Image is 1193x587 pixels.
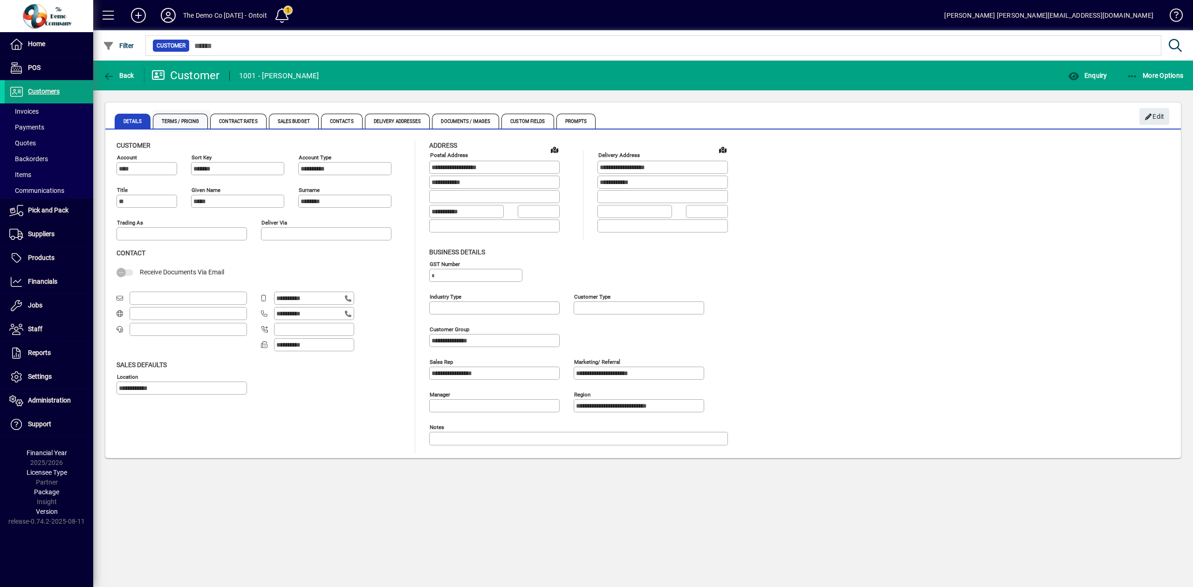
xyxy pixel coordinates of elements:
[117,219,143,226] mat-label: Trading as
[192,154,212,161] mat-label: Sort key
[5,56,93,80] a: POS
[183,8,267,23] div: The Demo Co [DATE] - Ontoit
[36,508,58,515] span: Version
[430,391,450,397] mat-label: Manager
[5,246,93,270] a: Products
[1127,72,1184,79] span: More Options
[101,67,137,84] button: Back
[157,41,185,50] span: Customer
[365,114,430,129] span: Delivery Addresses
[239,68,319,83] div: 1001 - [PERSON_NAME]
[101,37,137,54] button: Filter
[1163,2,1181,32] a: Knowledge Base
[269,114,319,129] span: Sales Budget
[574,391,590,397] mat-label: Region
[117,373,138,380] mat-label: Location
[34,488,59,496] span: Package
[5,389,93,412] a: Administration
[28,278,57,285] span: Financials
[117,361,167,369] span: Sales defaults
[192,187,220,193] mat-label: Given name
[556,114,596,129] span: Prompts
[93,67,144,84] app-page-header-button: Back
[5,33,93,56] a: Home
[5,413,93,436] a: Support
[574,293,610,300] mat-label: Customer type
[430,293,461,300] mat-label: Industry type
[123,7,153,24] button: Add
[117,142,151,149] span: Customer
[321,114,363,129] span: Contacts
[117,249,145,257] span: Contact
[28,349,51,356] span: Reports
[117,154,137,161] mat-label: Account
[1145,109,1165,124] span: Edit
[547,142,562,157] a: View on map
[28,396,71,404] span: Administration
[103,42,134,49] span: Filter
[299,187,320,193] mat-label: Surname
[117,187,128,193] mat-label: Title
[429,248,485,256] span: Business details
[5,151,93,167] a: Backorders
[28,206,69,214] span: Pick and Pack
[715,142,730,157] a: View on map
[501,114,554,129] span: Custom Fields
[28,230,55,238] span: Suppliers
[5,318,93,341] a: Staff
[28,40,45,48] span: Home
[9,155,48,163] span: Backorders
[151,68,220,83] div: Customer
[9,187,64,194] span: Communications
[115,114,151,129] span: Details
[28,325,42,333] span: Staff
[299,154,331,161] mat-label: Account Type
[9,171,31,178] span: Items
[429,142,457,149] span: Address
[574,358,620,365] mat-label: Marketing/ Referral
[430,358,453,365] mat-label: Sales rep
[1124,67,1186,84] button: More Options
[1066,67,1109,84] button: Enquiry
[261,219,287,226] mat-label: Deliver via
[28,254,55,261] span: Products
[9,139,36,147] span: Quotes
[1068,72,1107,79] span: Enquiry
[9,108,39,115] span: Invoices
[28,88,60,95] span: Customers
[944,8,1153,23] div: [PERSON_NAME] [PERSON_NAME][EMAIL_ADDRESS][DOMAIN_NAME]
[27,449,67,457] span: Financial Year
[5,119,93,135] a: Payments
[430,260,460,267] mat-label: GST Number
[5,135,93,151] a: Quotes
[153,114,208,129] span: Terms / Pricing
[9,123,44,131] span: Payments
[103,72,134,79] span: Back
[28,420,51,428] span: Support
[5,103,93,119] a: Invoices
[1139,108,1169,125] button: Edit
[28,64,41,71] span: POS
[210,114,266,129] span: Contract Rates
[5,183,93,198] a: Communications
[140,268,224,276] span: Receive Documents Via Email
[5,199,93,222] a: Pick and Pack
[5,270,93,293] a: Financials
[5,341,93,365] a: Reports
[430,423,444,430] mat-label: Notes
[5,223,93,246] a: Suppliers
[430,326,469,332] mat-label: Customer group
[5,365,93,389] a: Settings
[28,373,52,380] span: Settings
[432,114,499,129] span: Documents / Images
[28,301,42,309] span: Jobs
[153,7,183,24] button: Profile
[27,469,67,476] span: Licensee Type
[5,294,93,317] a: Jobs
[5,167,93,183] a: Items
